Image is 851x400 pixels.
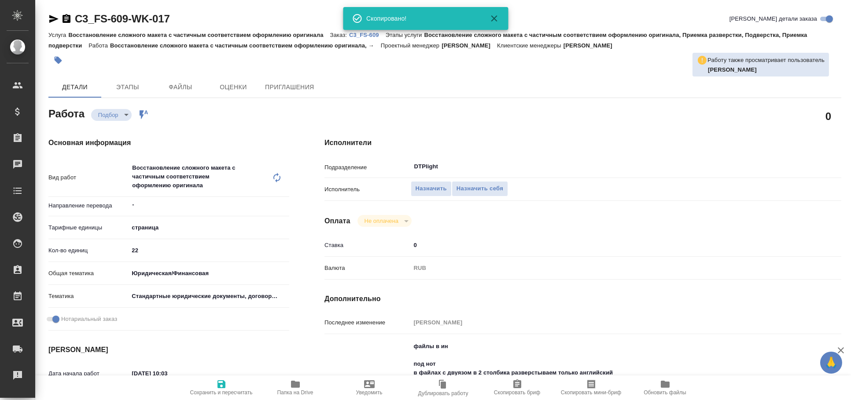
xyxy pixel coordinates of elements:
p: Исполнитель [324,185,411,194]
p: Дата начала работ [48,369,129,378]
h4: Дополнительно [324,294,841,304]
h4: Исполнители [324,138,841,148]
p: Ставка [324,241,411,250]
span: Файлы [159,82,202,93]
span: Скопировать мини-бриф [561,389,621,396]
span: Дублировать работу [418,390,468,396]
h2: 0 [825,109,831,124]
input: ✎ Введи что-нибудь [129,367,206,380]
span: Назначить [416,184,447,194]
p: [PERSON_NAME] [442,42,497,49]
span: [PERSON_NAME] детали заказа [729,15,817,23]
span: Сохранить и пересчитать [190,389,253,396]
button: Папка на Drive [258,375,332,400]
h4: Оплата [324,216,350,226]
div: Подбор [357,215,412,227]
p: Тарифные единицы [48,223,129,232]
button: 🙏 [820,352,842,374]
p: Последнее изменение [324,318,411,327]
h2: Работа [48,105,85,121]
span: Детали [54,82,96,93]
p: Работу также просматривает пользователь [707,56,825,65]
span: Оценки [212,82,254,93]
b: [PERSON_NAME] [708,66,757,73]
p: [PERSON_NAME] [564,42,619,49]
p: Восстановление сложного макета с частичным соответствием оформлению оригинала, → [110,42,381,49]
button: Скопировать мини-бриф [554,375,628,400]
span: 🙏 [824,353,839,372]
span: Нотариальный заказ [61,315,117,324]
button: Сохранить и пересчитать [184,375,258,400]
h4: [PERSON_NAME] [48,345,289,355]
button: Обновить файлы [628,375,702,400]
div: Стандартные юридические документы, договоры, уставы [129,289,289,304]
p: Подразделение [324,163,411,172]
span: Приглашения [265,82,314,93]
p: Направление перевода [48,201,129,210]
button: Добавить тэг [48,51,68,70]
div: Скопировано! [366,14,476,23]
button: Уведомить [332,375,406,400]
button: Назначить [411,181,452,196]
a: C3_FS-609 [349,31,386,38]
div: страница [129,220,289,235]
p: Тематика [48,292,129,301]
div: Подбор [91,109,132,121]
p: Вид работ [48,173,129,182]
span: Обновить файлы [644,389,686,396]
button: Закрыть [483,13,505,24]
h4: Основная информация [48,138,289,148]
p: Восстановление сложного макета с частичным соответствием оформлению оригинала [68,32,330,38]
span: Скопировать бриф [494,389,540,396]
span: Папка на Drive [277,389,313,396]
span: Этапы [107,82,149,93]
p: Восстановление сложного макета с частичным соответствием оформлению оригинала, Приемка разверстки... [48,32,807,49]
span: Уведомить [356,389,383,396]
p: Кол-во единиц [48,246,129,255]
a: C3_FS-609-WK-017 [75,13,170,25]
input: Пустое поле [411,316,799,329]
p: C3_FS-609 [349,32,386,38]
span: Назначить себя [457,184,503,194]
div: Юридическая/Финансовая [129,266,289,281]
p: Услуга [48,32,68,38]
button: Скопировать бриф [480,375,554,400]
p: Этапы услуги [386,32,424,38]
button: Скопировать ссылку [61,14,72,24]
button: Open [284,204,286,206]
p: Клиентские менеджеры [497,42,564,49]
button: Дублировать работу [406,375,480,400]
button: Не оплачена [362,217,401,225]
p: Работа [88,42,110,49]
button: Open [793,166,795,167]
p: Валюта [324,264,411,273]
input: ✎ Введи что-нибудь [411,239,799,251]
button: Подбор [96,111,121,119]
p: Заказ: [330,32,349,38]
p: Проектный менеджер [381,42,442,49]
button: Скопировать ссылку для ЯМессенджера [48,14,59,24]
p: Общая тематика [48,269,129,278]
input: ✎ Введи что-нибудь [129,244,289,257]
p: Зубакова Виктория [708,65,825,74]
button: Назначить себя [452,181,508,196]
div: RUB [411,261,799,276]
